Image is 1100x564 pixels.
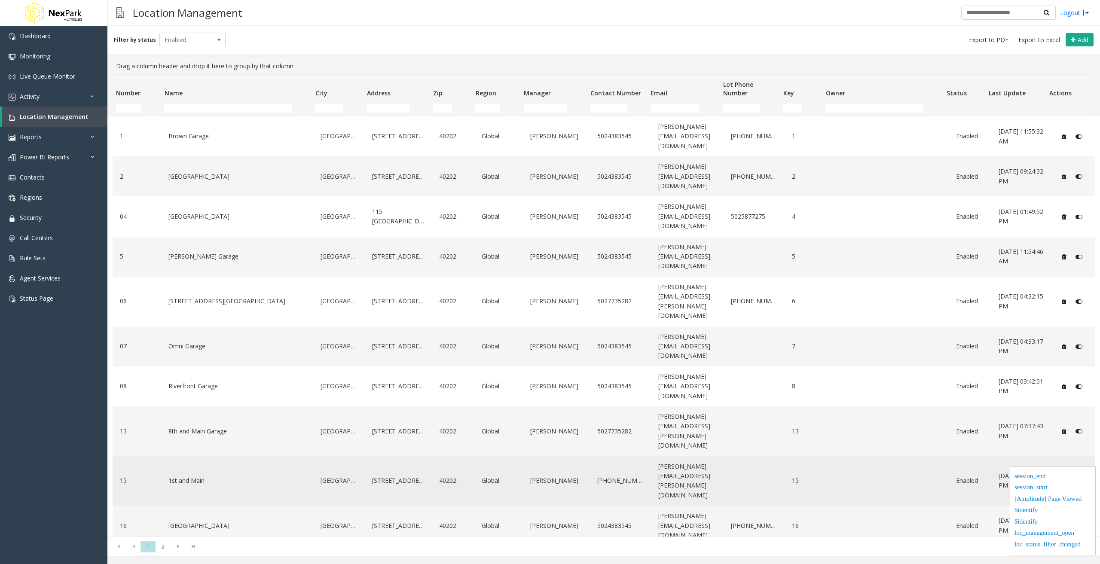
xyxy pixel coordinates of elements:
[166,210,308,223] a: [GEOGRAPHIC_DATA]
[656,330,719,363] a: [PERSON_NAME][EMAIL_ADDRESS][DOMAIN_NAME]
[370,129,427,143] a: [STREET_ADDRESS]
[116,2,124,23] img: pageIcon
[590,89,641,97] span: Contact Number
[370,424,427,438] a: [STREET_ADDRESS]
[370,474,427,488] a: [STREET_ADDRESS]
[954,129,986,143] a: Enabled
[595,250,646,263] a: 5024383545
[20,133,42,141] span: Reports
[595,339,646,353] a: 5024383545
[20,173,45,181] span: Contacts
[595,210,646,223] a: 5024383545
[9,114,15,121] img: 'icon'
[480,474,518,488] a: Global
[729,129,779,143] a: [PHONE_NUMBER]
[9,215,15,222] img: 'icon'
[9,195,15,201] img: 'icon'
[656,370,719,403] a: [PERSON_NAME][EMAIL_ADDRESS][DOMAIN_NAME]
[720,101,780,116] td: Lot Phone Number Filter
[480,424,518,438] a: Global
[430,101,472,116] td: Zip Filter
[9,53,15,60] img: 'icon'
[999,167,1043,185] span: [DATE] 09:24:32 PM
[595,519,646,533] a: 5024383545
[114,36,156,44] label: Filter by status
[1071,210,1087,223] button: Disable
[954,170,986,183] a: Enabled
[9,275,15,282] img: 'icon'
[9,134,15,141] img: 'icon'
[20,52,50,60] span: Monitoring
[141,541,156,552] span: Page 1
[999,247,1043,265] span: [DATE] 11:54:46 AM
[1014,471,1091,483] div: session_end
[9,174,15,181] img: 'icon'
[954,210,986,223] a: Enabled
[790,170,822,183] a: 2
[1057,380,1071,393] button: Delete
[1057,170,1071,183] button: Delete
[1057,250,1071,264] button: Delete
[118,250,156,263] a: 5
[996,205,1047,229] a: [DATE] 01:49:52 PM
[437,250,469,263] a: 40202
[318,424,360,438] a: [GEOGRAPHIC_DATA]
[996,335,1047,358] a: [DATE] 04:33:17 PM
[954,519,986,533] a: Enabled
[118,129,156,143] a: 1
[166,474,308,488] a: 1st and Main
[524,89,551,97] span: Manager
[165,89,183,97] span: Name
[528,210,585,223] a: [PERSON_NAME]
[161,101,312,116] td: Name Filter
[166,379,308,393] a: Riverfront Garage
[116,89,141,97] span: Number
[20,72,75,80] span: Live Queue Monitor
[528,379,585,393] a: [PERSON_NAME]
[954,474,986,488] a: Enabled
[1071,339,1087,353] button: Disable
[1014,517,1091,528] div: $identify
[790,210,822,223] a: 4
[9,94,15,101] img: 'icon'
[2,107,107,127] a: Location Management
[729,294,779,308] a: [PHONE_NUMBER]
[20,32,51,40] span: Dashboard
[367,89,391,97] span: Address
[20,213,42,222] span: Security
[437,170,469,183] a: 40202
[999,422,1043,439] span: [DATE] 07:37:43 PM
[315,104,343,113] input: City Filter
[1057,339,1071,353] button: Delete
[480,379,518,393] a: Global
[107,74,1100,537] div: Data table
[363,101,430,116] td: Address Filter
[1014,505,1091,517] div: $identify
[651,104,700,113] input: Email Filter
[1045,75,1088,101] th: Actions
[312,101,363,116] td: City Filter
[318,339,360,353] a: [GEOGRAPHIC_DATA]
[528,129,585,143] a: [PERSON_NAME]
[480,170,518,183] a: Global
[822,101,943,116] td: Owner Filter
[647,101,720,116] td: Email Filter
[1071,130,1087,143] button: Disable
[790,129,822,143] a: 1
[996,514,1047,537] a: [DATE] 06:38:27 PM
[116,104,141,113] input: Number Filter
[943,75,985,101] th: Status
[20,193,42,201] span: Regions
[437,210,469,223] a: 40202
[472,101,520,116] td: Region Filter
[1018,36,1060,44] span: Export to Excel
[723,104,760,113] input: Lot Phone Number Filter
[999,337,1043,355] span: [DATE] 04:33:17 PM
[595,294,646,308] a: 5027735282
[1014,482,1091,494] div: session_start
[437,379,469,393] a: 40202
[1071,295,1087,308] button: Disable
[20,113,89,121] span: Location Management
[528,519,585,533] a: [PERSON_NAME]
[160,33,212,47] span: Enabled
